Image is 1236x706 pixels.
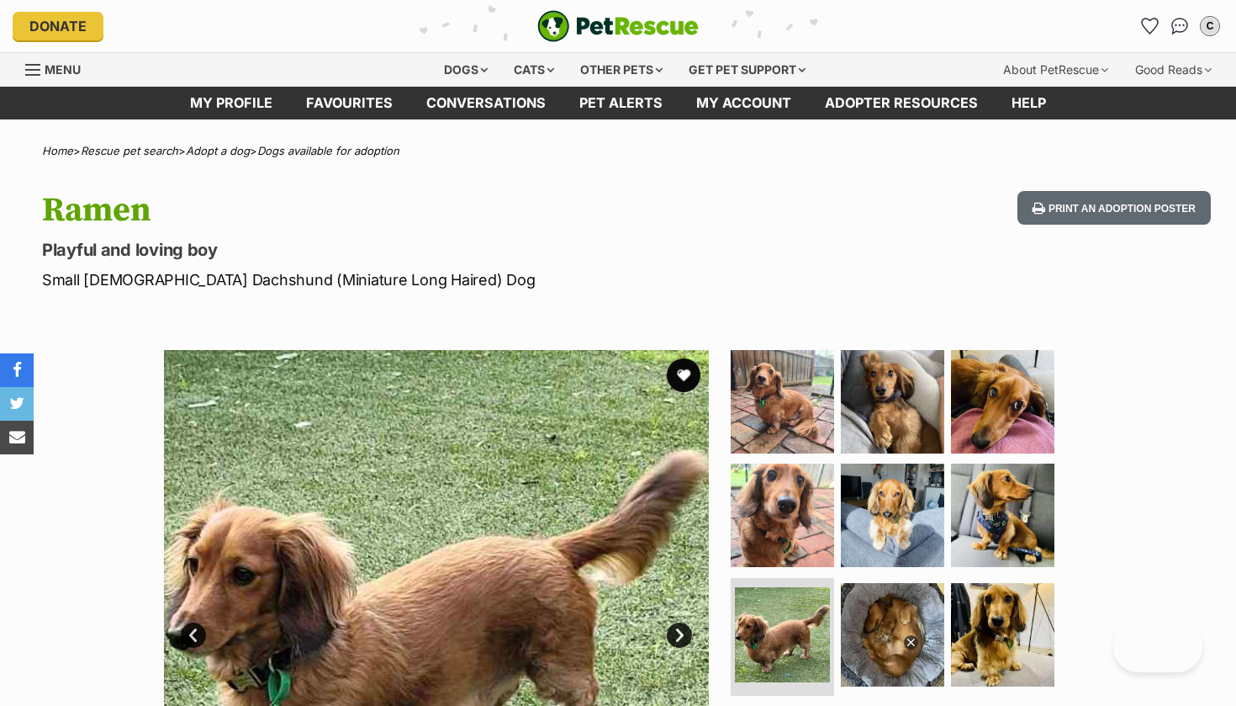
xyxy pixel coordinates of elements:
[1017,191,1211,226] button: Print an adoption poster
[841,583,944,687] img: Photo of Ramen
[186,144,250,157] a: Adopt a dog
[1196,13,1223,40] button: My account
[1136,13,1163,40] a: Favourites
[42,238,753,262] p: Playful and loving boy
[667,623,692,648] a: Next
[1202,18,1218,35] div: C
[991,53,1120,87] div: About PetRescue
[81,144,178,157] a: Rescue pet search
[502,53,566,87] div: Cats
[432,53,499,87] div: Dogs
[563,87,679,119] a: Pet alerts
[1123,53,1223,87] div: Good Reads
[735,587,830,682] img: Photo of Ramen
[25,53,92,83] a: Menu
[409,87,563,119] a: conversations
[13,12,103,40] a: Donate
[995,87,1063,119] a: Help
[173,87,289,119] a: My profile
[1171,18,1189,35] img: chat-41dd97257d64d25036548639549fe6c8038ab92f7586957e7f3b1b290dea8141.svg
[1166,13,1193,40] a: Conversations
[568,53,674,87] div: Other pets
[42,144,73,157] a: Home
[45,62,81,77] span: Menu
[841,350,944,454] img: Photo of Ramen
[951,583,1054,687] img: Photo of Ramen
[289,87,409,119] a: Favourites
[951,464,1054,567] img: Photo of Ramen
[667,358,700,392] button: favourite
[42,191,753,230] h1: Ramen
[1136,13,1223,40] ul: Account quick links
[537,10,699,42] img: logo-e224e6f780fb5917bec1dbf3a21bbac754714ae5b6737aabdf751b685950b380.svg
[537,10,699,42] a: PetRescue
[841,464,944,567] img: Photo of Ramen
[257,144,399,157] a: Dogs available for adoption
[731,464,834,567] img: Photo of Ramen
[1113,622,1202,672] iframe: Help Scout Beacon - Open
[679,87,808,119] a: My account
[731,350,834,454] img: Photo of Ramen
[181,623,206,648] a: Prev
[677,53,817,87] div: Get pet support
[808,87,995,119] a: Adopter resources
[42,268,753,291] p: Small [DEMOGRAPHIC_DATA] Dachshund (Miniature Long Haired) Dog
[951,350,1054,454] img: Photo of Ramen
